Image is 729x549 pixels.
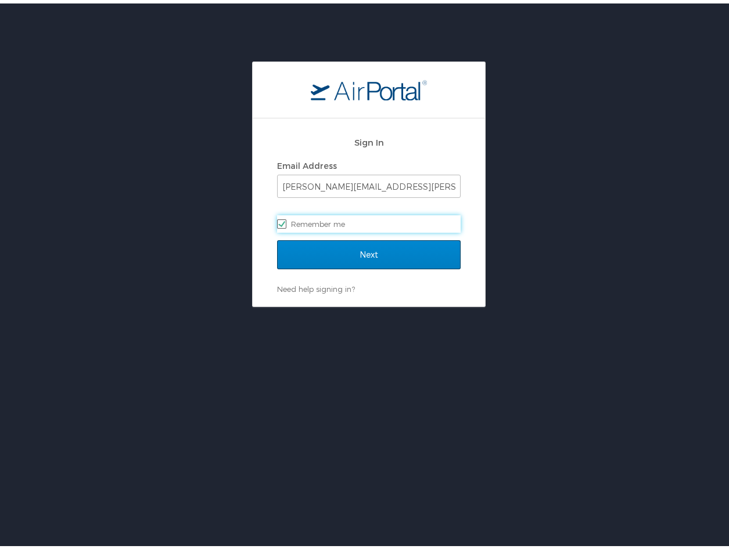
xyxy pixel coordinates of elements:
[277,237,461,266] input: Next
[277,281,355,290] a: Need help signing in?
[277,132,461,146] h2: Sign In
[277,212,461,229] label: Remember me
[311,76,427,97] img: logo
[277,157,337,167] label: Email Address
